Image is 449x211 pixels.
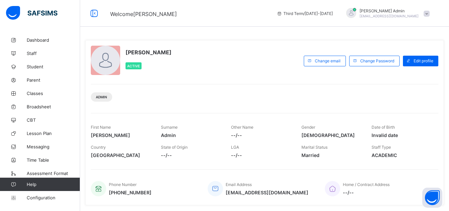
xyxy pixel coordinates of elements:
[372,132,432,138] span: Invalid date
[110,11,177,17] span: Welcome [PERSON_NAME]
[27,77,80,83] span: Parent
[226,190,308,195] span: [EMAIL_ADDRESS][DOMAIN_NAME]
[27,104,80,109] span: Broadsheet
[91,145,106,150] span: Country
[301,125,315,130] span: Gender
[161,145,188,150] span: State of Origin
[340,8,433,19] div: AbdulAdmin
[6,6,57,20] img: safsims
[372,125,395,130] span: Date of Birth
[343,182,390,187] span: Home / Contract Address
[315,58,341,63] span: Change email
[231,132,291,138] span: --/--
[127,64,140,68] span: Active
[27,171,80,176] span: Assessment Format
[226,182,252,187] span: Email Address
[27,131,80,136] span: Lesson Plan
[301,145,327,150] span: Marital Status
[231,145,239,150] span: LGA
[27,117,80,123] span: CBT
[161,152,221,158] span: --/--
[301,152,362,158] span: Married
[231,125,253,130] span: Other Name
[109,182,137,187] span: Phone Number
[27,64,80,69] span: Student
[277,11,333,16] span: session/term information
[91,152,151,158] span: [GEOGRAPHIC_DATA]
[372,145,391,150] span: Staff Type
[27,51,80,56] span: Staff
[372,152,432,158] span: ACADEMIC
[27,157,80,163] span: Time Table
[27,91,80,96] span: Classes
[301,132,362,138] span: [DEMOGRAPHIC_DATA]
[27,195,80,200] span: Configuration
[27,182,80,187] span: Help
[27,144,80,149] span: Messaging
[91,125,111,130] span: First Name
[161,132,221,138] span: Admin
[96,95,107,99] span: Admin
[343,190,390,195] span: --/--
[360,14,419,18] span: [EMAIL_ADDRESS][DOMAIN_NAME]
[161,125,178,130] span: Surname
[27,37,80,43] span: Dashboard
[91,132,151,138] span: [PERSON_NAME]
[414,58,433,63] span: Edit profile
[422,188,442,208] button: Open asap
[126,49,172,56] span: [PERSON_NAME]
[231,152,291,158] span: --/--
[360,8,419,13] span: [PERSON_NAME] Admin
[109,190,152,195] span: [PHONE_NUMBER]
[360,58,394,63] span: Change Password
